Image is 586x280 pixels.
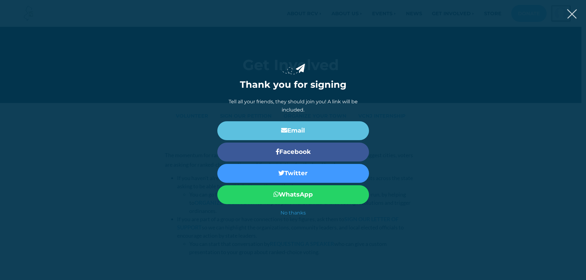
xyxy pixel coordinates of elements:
a: Twitter [217,164,369,183]
a: WhatsApp [217,185,369,204]
a: Email [217,121,369,140]
a: No thanks [217,209,369,216]
button: Close [567,9,577,19]
p: Tell all your friends, they should join you! A link will be included. [217,97,369,114]
a: Facebook [217,143,369,161]
h1: Thank you for signing [217,79,369,90]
